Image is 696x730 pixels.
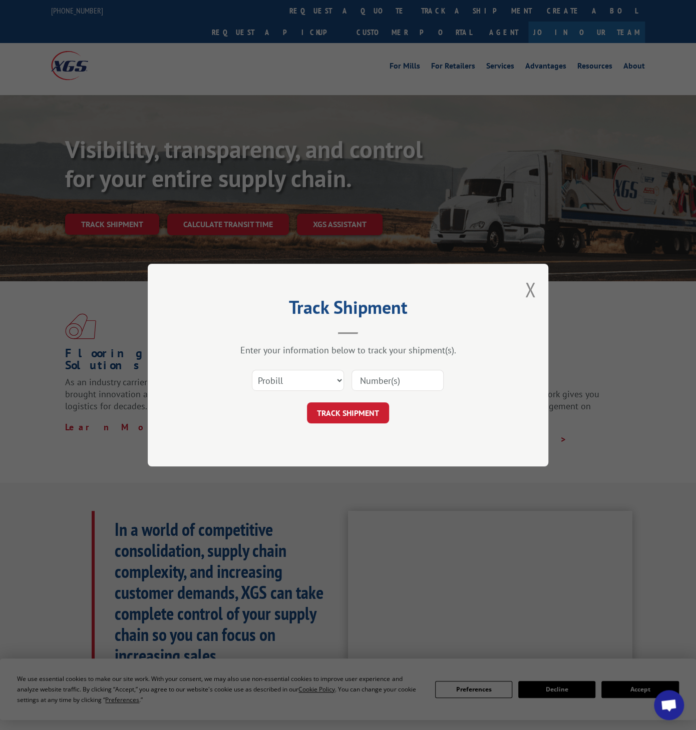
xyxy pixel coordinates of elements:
[525,276,536,303] button: Close modal
[654,690,684,720] div: Open chat
[352,370,444,391] input: Number(s)
[307,402,389,423] button: TRACK SHIPMENT
[198,300,498,319] h2: Track Shipment
[198,344,498,356] div: Enter your information below to track your shipment(s).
